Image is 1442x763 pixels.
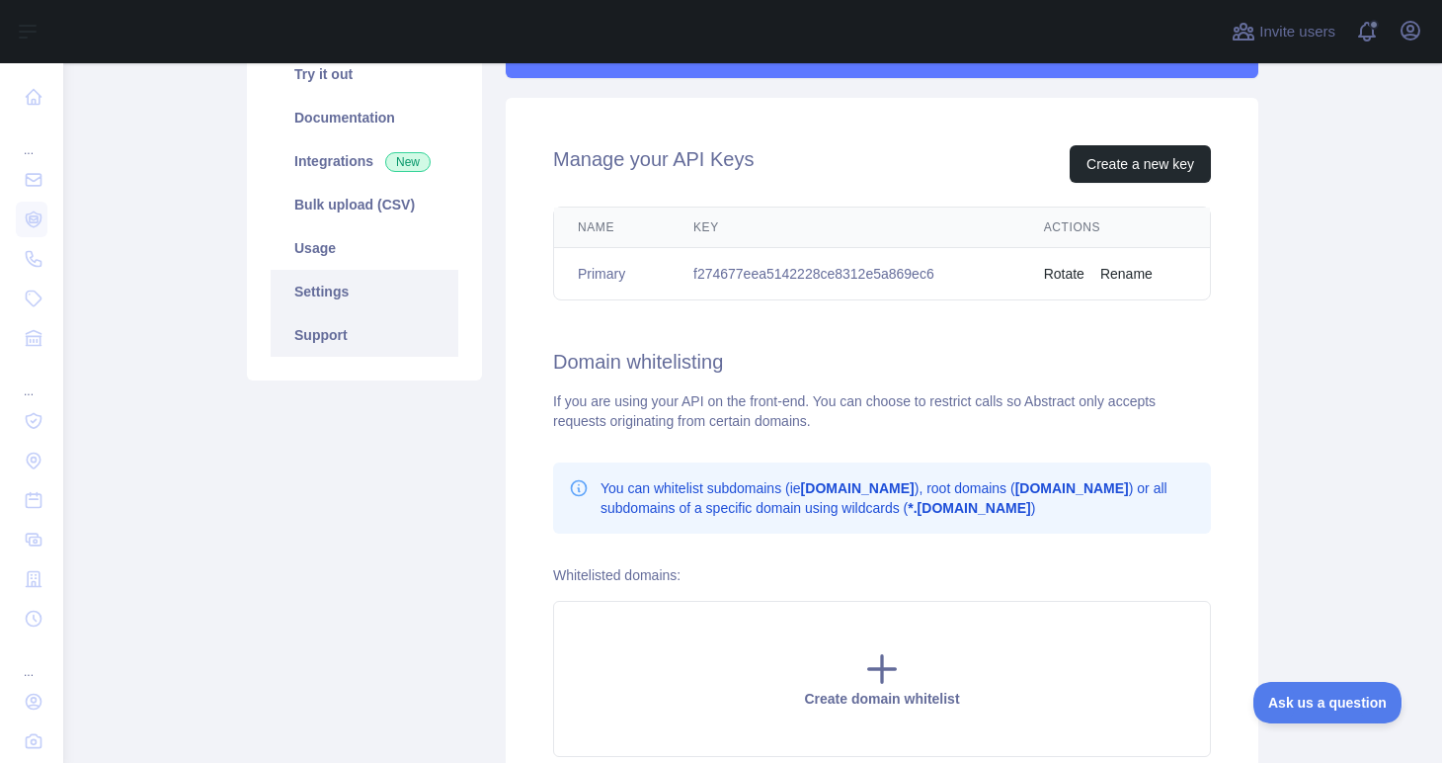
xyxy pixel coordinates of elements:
[553,145,754,183] h2: Manage your API Keys
[16,360,47,399] div: ...
[553,567,681,583] label: Whitelisted domains:
[1044,264,1084,284] button: Rotate
[271,52,458,96] a: Try it out
[1259,21,1335,43] span: Invite users
[1228,16,1339,47] button: Invite users
[1100,264,1153,284] button: Rename
[554,248,670,300] td: Primary
[271,226,458,270] a: Usage
[271,183,458,226] a: Bulk upload (CSV)
[271,270,458,313] a: Settings
[1253,682,1402,723] iframe: Toggle Customer Support
[1070,145,1211,183] button: Create a new key
[908,500,1030,516] b: *.[DOMAIN_NAME]
[385,152,431,172] span: New
[16,640,47,680] div: ...
[553,391,1211,431] div: If you are using your API on the front-end. You can choose to restrict calls so Abstract only acc...
[804,691,959,707] span: Create domain whitelist
[670,208,1020,248] th: Key
[271,313,458,357] a: Support
[271,139,458,183] a: Integrations New
[1015,480,1129,496] b: [DOMAIN_NAME]
[16,119,47,158] div: ...
[601,478,1195,518] p: You can whitelist subdomains (ie ), root domains ( ) or all subdomains of a specific domain using...
[670,248,1020,300] td: f274677eea5142228ce8312e5a869ec6
[554,208,670,248] th: Name
[1020,208,1210,248] th: Actions
[801,480,915,496] b: [DOMAIN_NAME]
[553,348,1211,376] h2: Domain whitelisting
[271,96,458,139] a: Documentation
